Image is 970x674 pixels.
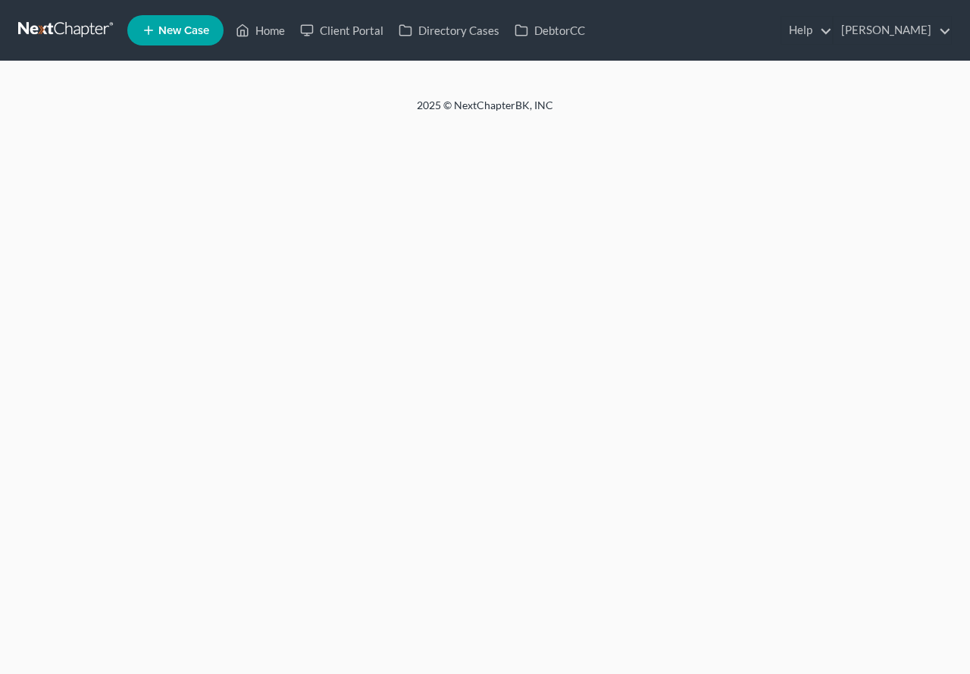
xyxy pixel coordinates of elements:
[127,15,224,45] new-legal-case-button: New Case
[53,98,917,125] div: 2025 © NextChapterBK, INC
[781,17,832,44] a: Help
[228,17,293,44] a: Home
[391,17,507,44] a: Directory Cases
[834,17,951,44] a: [PERSON_NAME]
[293,17,391,44] a: Client Portal
[507,17,593,44] a: DebtorCC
